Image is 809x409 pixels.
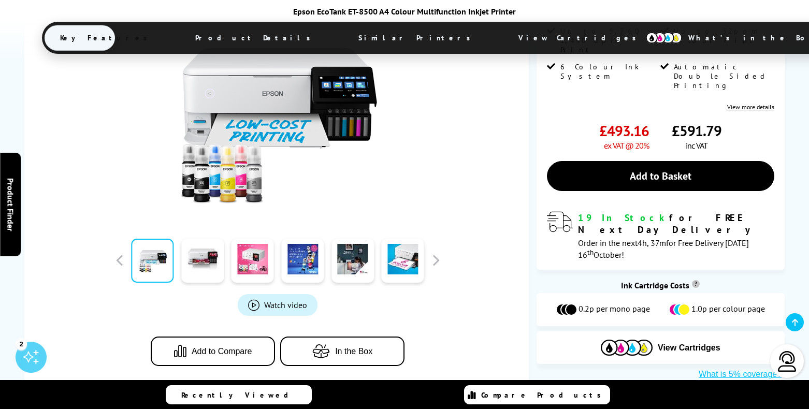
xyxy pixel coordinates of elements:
img: cmyk-icon.svg [646,32,682,43]
span: Recently Viewed [181,390,299,400]
span: 6 Colour Ink System [560,62,658,81]
span: Key Features [45,25,168,50]
span: In the Box [335,347,372,356]
img: user-headset-light.svg [777,351,798,372]
sup: Cost per page [692,280,700,288]
div: Ink Cartridge Costs [537,280,785,290]
span: 1.0p per colour page [691,303,765,316]
button: What is 5% coverage? [696,369,785,379]
span: 19 In Stock [578,212,669,224]
span: View Cartridges [503,24,661,51]
span: Order in the next for Free Delivery [DATE] 16 October! [578,238,749,260]
a: Product_All_Videos [238,294,317,316]
span: £493.16 [599,121,649,140]
span: Add to Compare [192,347,252,356]
span: 0.2p per mono page [579,303,650,316]
span: Automatic Double Sided Printing [674,62,772,90]
a: Recently Viewed [166,385,312,404]
span: 4h, 37m [638,238,666,248]
img: Cartridges [601,340,653,356]
span: Watch video [264,300,307,310]
span: Product Finder [5,178,16,231]
div: 2 [16,338,27,349]
a: View more details [727,103,774,111]
button: View Cartridges [544,339,777,356]
button: Add to Compare [151,337,275,366]
span: Similar Printers [343,25,492,50]
button: In the Box [280,337,404,366]
span: Compare Products [481,390,606,400]
sup: th [587,247,594,257]
span: inc VAT [686,140,707,151]
div: modal_delivery [547,212,775,259]
span: ex VAT @ 20% [604,140,649,151]
div: Epson EcoTank ET-8500 A4 Colour Multifunction Inkjet Printer [42,6,767,17]
span: £591.79 [672,121,721,140]
div: for FREE Next Day Delivery [578,212,775,236]
span: Product Details [180,25,331,50]
img: Epson EcoTank ET-8500 [176,11,379,214]
span: View Cartridges [658,343,720,353]
a: Compare Products [464,385,610,404]
a: Add to Basket [547,161,775,191]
